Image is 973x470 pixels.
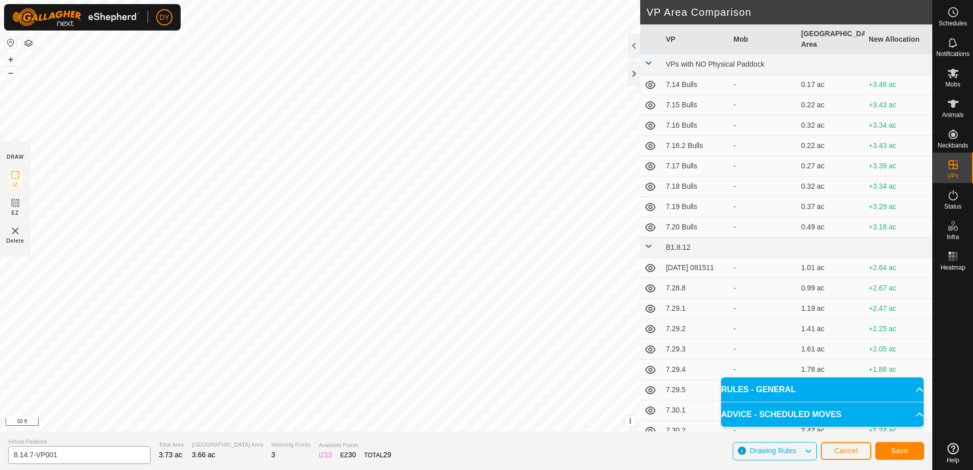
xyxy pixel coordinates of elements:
[865,75,932,95] td: +3.48 ac
[666,243,690,251] span: B1.8.12
[865,299,932,319] td: +2.47 ac
[797,258,865,278] td: 1.01 ac
[733,262,793,273] div: -
[797,24,865,54] th: [GEOGRAPHIC_DATA] Area
[662,360,729,380] td: 7.29.4
[933,439,973,467] a: Help
[5,37,17,49] button: Reset Map
[865,197,932,217] td: +3.29 ac
[662,95,729,115] td: 7.15 Bulls
[666,60,764,68] span: VPs with NO Physical Paddock
[733,140,793,151] div: -
[733,222,793,232] div: -
[159,12,169,23] span: DY
[797,421,865,441] td: 2.42 ac
[733,100,793,110] div: -
[797,197,865,217] td: 0.37 ac
[947,173,958,179] span: VPs
[280,418,318,427] a: Privacy Policy
[865,258,932,278] td: +2.64 ac
[936,51,969,57] span: Notifications
[662,258,729,278] td: [DATE] 081511
[797,136,865,156] td: 0.22 ac
[13,181,18,189] span: IZ
[7,153,24,161] div: DRAW
[324,451,332,459] span: 13
[821,442,871,460] button: Cancel
[330,418,360,427] a: Contact Us
[159,440,184,449] span: Total Area
[797,360,865,380] td: 1.78 ac
[797,177,865,197] td: 0.32 ac
[646,6,932,18] h2: VP Area Comparison
[891,447,908,455] span: Save
[629,417,631,425] span: i
[750,447,796,455] span: Drawing Rules
[797,115,865,136] td: 0.32 ac
[12,8,139,26] img: Gallagher Logo
[22,37,35,49] button: Map Layers
[662,380,729,400] td: 7.29.5
[340,450,356,460] div: EZ
[7,237,24,245] span: Delete
[733,344,793,355] div: -
[797,278,865,299] td: 0.99 ac
[733,181,793,192] div: -
[946,81,960,87] span: Mobs
[733,79,793,90] div: -
[5,67,17,79] button: –
[865,278,932,299] td: +2.67 ac
[733,303,793,314] div: -
[865,136,932,156] td: +3.43 ac
[940,265,965,271] span: Heatmap
[733,364,793,375] div: -
[733,201,793,212] div: -
[865,156,932,177] td: +3.39 ac
[159,451,182,459] span: 3.73 ac
[662,115,729,136] td: 7.16 Bulls
[192,451,215,459] span: 3.66 ac
[865,24,932,54] th: New Allocation
[834,447,858,455] span: Cancel
[733,161,793,171] div: -
[865,115,932,136] td: +3.34 ac
[865,339,932,360] td: +2.05 ac
[662,217,729,238] td: 7.20 Bulls
[865,319,932,339] td: +2.25 ac
[662,177,729,197] td: 7.18 Bulls
[662,197,729,217] td: 7.19 Bulls
[721,408,841,421] span: ADVICE - SCHEDULED MOVES
[9,225,21,237] img: VP
[797,299,865,319] td: 1.19 ac
[797,339,865,360] td: 1.61 ac
[271,440,310,449] span: Watering Points
[797,156,865,177] td: 0.27 ac
[662,75,729,95] td: 7.14 Bulls
[733,120,793,131] div: -
[733,425,793,436] div: -
[797,95,865,115] td: 0.22 ac
[5,53,17,66] button: +
[721,384,796,396] span: RULES - GENERAL
[348,451,356,459] span: 30
[865,217,932,238] td: +3.16 ac
[865,421,932,441] td: +1.24 ac
[797,319,865,339] td: 1.41 ac
[662,156,729,177] td: 7.17 Bulls
[364,450,391,460] div: TOTAL
[797,75,865,95] td: 0.17 ac
[662,339,729,360] td: 7.29.3
[942,112,964,118] span: Animals
[938,20,967,26] span: Schedules
[947,457,959,463] span: Help
[944,203,961,210] span: Status
[271,451,275,459] span: 3
[662,278,729,299] td: 7.28.8
[865,177,932,197] td: +3.34 ac
[662,24,729,54] th: VP
[383,451,391,459] span: 29
[729,24,797,54] th: Mob
[192,440,263,449] span: [GEOGRAPHIC_DATA] Area
[12,209,19,217] span: EZ
[721,377,924,402] p-accordion-header: RULES - GENERAL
